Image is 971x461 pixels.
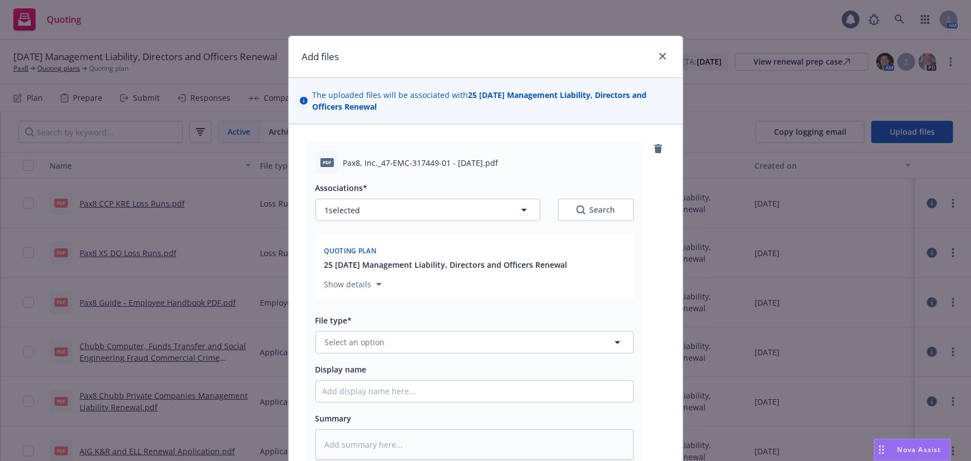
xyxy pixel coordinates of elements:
strong: 25 [DATE] Management Liability, Directors and Officers Renewal [312,90,647,112]
span: Summary [316,413,352,424]
span: Select an option [325,336,385,348]
div: Search [576,204,615,215]
button: SearchSearch [558,199,634,221]
span: Associations* [316,183,368,193]
span: Quoting plan [324,246,377,256]
button: Show details [320,278,386,291]
span: The uploaded files will be associated with [312,89,672,112]
button: Select an option [316,331,634,354]
button: 1selected [316,199,540,221]
button: Nova Assist [874,439,951,461]
span: File type* [316,315,352,326]
span: Nova Assist [898,445,942,454]
a: close [656,50,669,63]
span: 1 selected [325,204,361,216]
button: 25 [DATE] Management Liability, Directors and Officers Renewal [324,259,568,271]
span: Display name [316,364,367,375]
input: Add display name here... [316,381,633,402]
div: Drag to move [875,439,889,460]
svg: Search [576,205,585,214]
span: Pax8, Inc._47-EMC-317449-01 - [DATE].pdf [343,157,499,169]
a: remove [652,142,665,155]
span: pdf [321,158,334,166]
h1: Add files [302,50,339,64]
